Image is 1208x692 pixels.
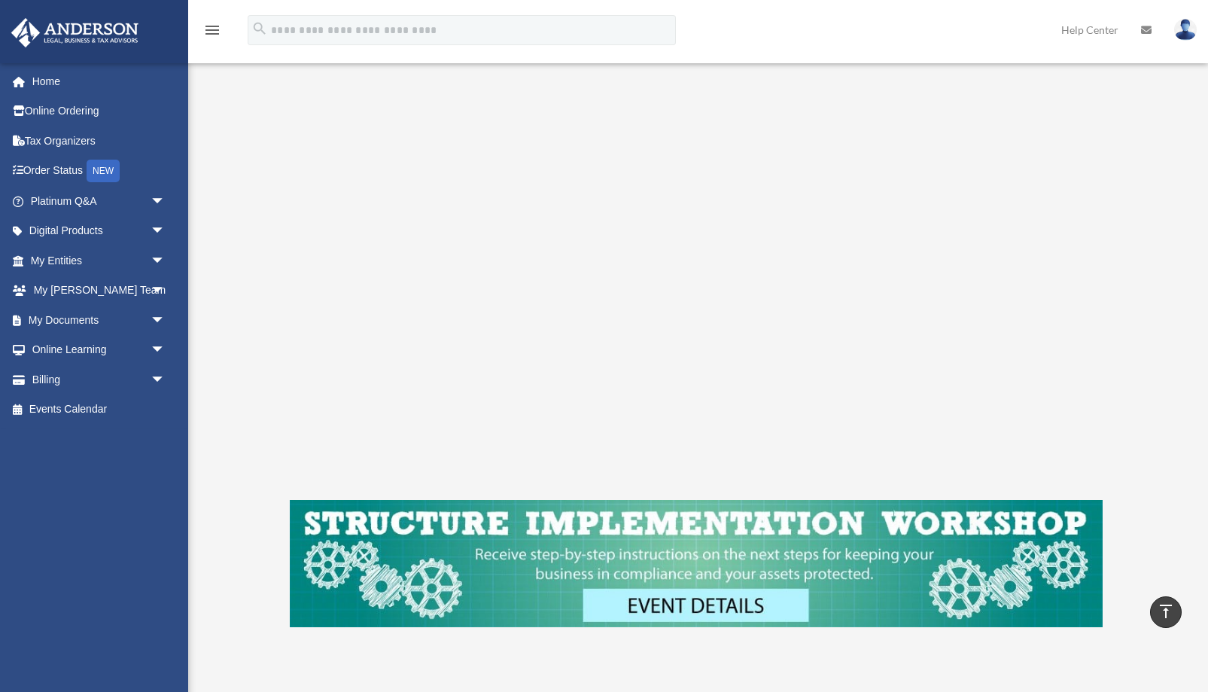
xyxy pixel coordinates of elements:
a: Home [11,66,188,96]
a: My Documentsarrow_drop_down [11,305,188,335]
span: arrow_drop_down [151,276,181,306]
a: Platinum Q&Aarrow_drop_down [11,186,188,216]
a: Order StatusNEW [11,156,188,187]
a: Billingarrow_drop_down [11,364,188,395]
div: NEW [87,160,120,182]
a: Online Learningarrow_drop_down [11,335,188,365]
i: search [251,20,268,37]
a: Digital Productsarrow_drop_down [11,216,188,246]
span: arrow_drop_down [151,245,181,276]
span: arrow_drop_down [151,305,181,336]
a: My [PERSON_NAME] Teamarrow_drop_down [11,276,188,306]
img: Anderson Advisors Platinum Portal [7,18,143,47]
i: vertical_align_top [1157,602,1175,620]
span: arrow_drop_down [151,364,181,395]
img: User Pic [1174,19,1197,41]
span: arrow_drop_down [151,335,181,366]
a: My Entitiesarrow_drop_down [11,245,188,276]
a: Events Calendar [11,395,188,425]
a: Online Ordering [11,96,188,127]
span: arrow_drop_down [151,216,181,247]
a: vertical_align_top [1150,596,1182,628]
a: Tax Organizers [11,126,188,156]
a: menu [203,26,221,39]
iframe: 250210 - Corporate Binder Review V2 [290,20,1103,478]
span: arrow_drop_down [151,186,181,217]
i: menu [203,21,221,39]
